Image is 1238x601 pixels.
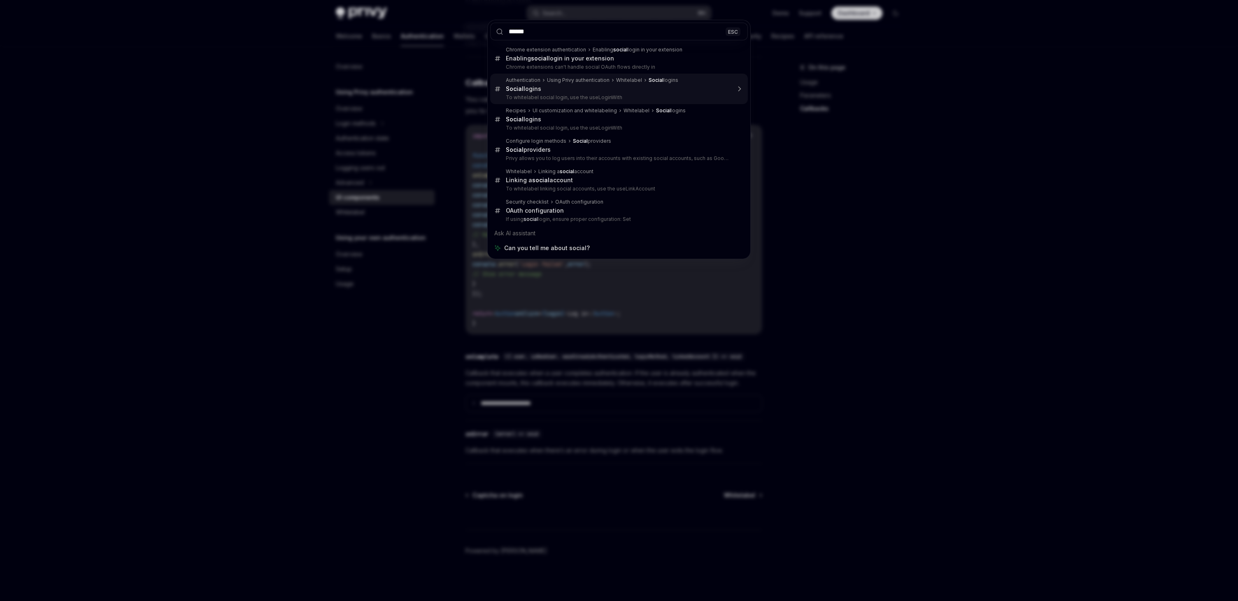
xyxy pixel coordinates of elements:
[504,244,590,252] span: Can you tell me about social?
[573,138,588,144] b: Social
[656,107,686,114] div: logins
[506,138,566,144] div: Configure login methods
[506,85,541,93] div: logins
[555,199,603,205] div: OAuth configuration
[616,77,642,84] div: Whitelabel
[490,226,748,241] div: Ask AI assistant
[506,55,614,62] div: Enabling login in your extension
[506,207,564,214] div: OAuth configuration
[506,186,731,192] p: To whitelabel linking social accounts, use the useLinkAccount
[649,77,678,84] div: logins
[624,107,649,114] div: Whitelabel
[506,94,731,101] p: To whitelabel social login, use the useLoginWith
[524,216,538,222] b: social
[506,77,540,84] div: Authentication
[506,199,549,205] div: Security checklist
[573,138,611,144] div: providers
[506,116,524,123] b: Social
[547,77,610,84] div: Using Privy authentication
[649,77,663,83] b: Social
[506,85,524,92] b: Social
[726,27,740,36] div: ESC
[538,168,593,175] div: Linking a account
[531,55,548,62] b: social
[506,107,526,114] div: Recipes
[506,155,731,162] p: Privy allows you to log users into their accounts with existing social accounts, such as Google,
[533,107,617,114] div: UI customization and whitelabeling
[506,46,586,53] div: Chrome extension authentication
[613,46,628,53] b: social
[656,107,671,114] b: Social
[506,125,731,131] p: To whitelabel social login, use the useLoginWith
[506,146,524,153] b: Social
[593,46,682,53] div: Enabling login in your extension
[506,168,532,175] div: Whitelabel
[506,64,731,70] p: Chrome extensions can't handle social OAuth flows directly in
[506,176,573,184] div: Linking a account
[560,168,574,174] b: social
[506,116,541,123] div: logins
[532,176,549,183] b: social
[506,216,731,223] p: If using login, ensure proper configuration: Set
[506,146,551,153] div: providers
